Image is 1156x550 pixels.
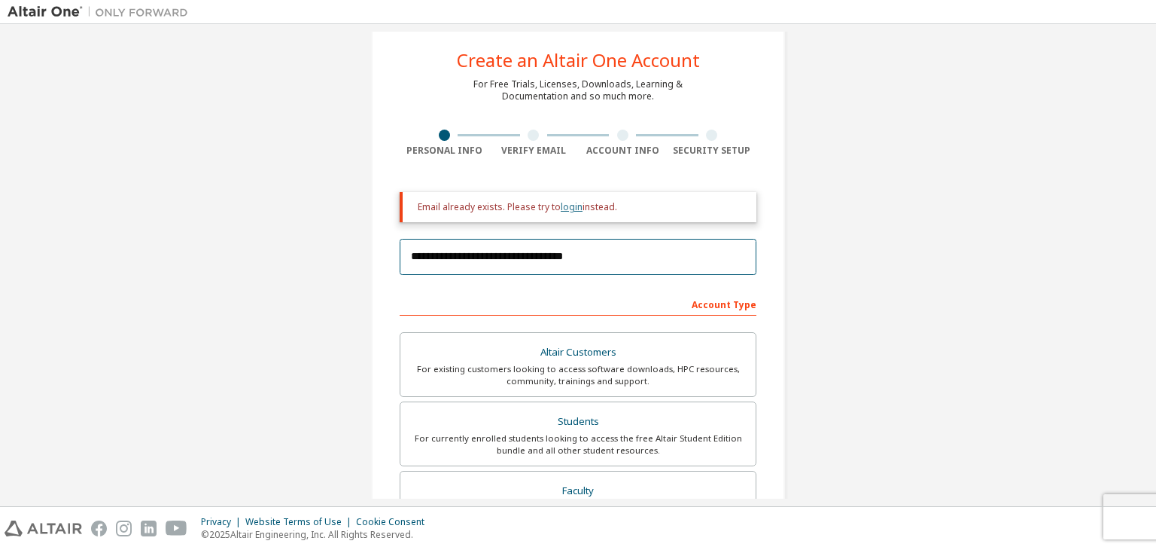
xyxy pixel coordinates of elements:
div: Verify Email [489,145,579,157]
img: instagram.svg [116,521,132,536]
div: Create an Altair One Account [457,51,700,69]
div: Website Terms of Use [245,516,356,528]
div: Altair Customers [409,342,747,363]
div: Cookie Consent [356,516,433,528]
a: login [561,200,583,213]
img: altair_logo.svg [5,521,82,536]
div: Privacy [201,516,245,528]
img: Altair One [8,5,196,20]
div: For Free Trials, Licenses, Downloads, Learning & Documentation and so much more. [473,78,683,102]
div: Email already exists. Please try to instead. [418,201,744,213]
div: Students [409,411,747,432]
img: youtube.svg [166,521,187,536]
div: Faculty [409,481,747,502]
div: Security Setup [668,145,757,157]
div: Personal Info [400,145,489,157]
div: Account Info [578,145,668,157]
img: facebook.svg [91,521,107,536]
img: linkedin.svg [141,521,157,536]
div: Account Type [400,292,756,316]
div: For currently enrolled students looking to access the free Altair Student Edition bundle and all ... [409,432,747,457]
p: © 2025 Altair Engineering, Inc. All Rights Reserved. [201,528,433,541]
div: For existing customers looking to access software downloads, HPC resources, community, trainings ... [409,363,747,387]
